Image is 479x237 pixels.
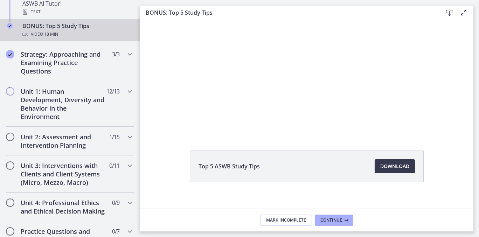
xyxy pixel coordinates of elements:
h2: Unit 4: Professional Ethics and Ethical Decision Making [21,198,106,215]
span: · 18 min [43,30,58,39]
h3: BONUS: Top 5 Study Tips [146,8,431,17]
div: Text [22,8,132,16]
a: Download [375,159,415,173]
h2: Strategy: Approaching and Examining Practice Questions [21,50,106,75]
div: Video [22,30,132,39]
span: 0 / 11 [109,161,119,170]
span: 0 / 7 [112,227,119,236]
div: BONUS: Top 5 Study Tips [22,22,132,39]
h2: Unit 1: Human Development, Diversity and Behavior in the Environment [21,87,106,121]
button: Continue [315,215,353,226]
span: Top 5 ASWB Study Tips [199,162,260,170]
span: Mark Incomplete [266,217,306,223]
i: Completed [7,23,13,29]
span: 0 / 9 [112,198,119,207]
span: Continue [320,217,342,223]
button: Mark Incomplete [260,215,312,226]
span: 3 / 3 [112,50,119,58]
i: Completed [6,50,14,58]
h2: Unit 3: Interventions with Clients and Client Systems (Micro, Mezzo, Macro) [21,161,106,187]
span: 1 / 15 [109,133,119,141]
h2: Unit 2: Assessment and Intervention Planning [21,133,106,149]
span: 12 / 13 [106,87,119,96]
span: Download [380,162,409,170]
